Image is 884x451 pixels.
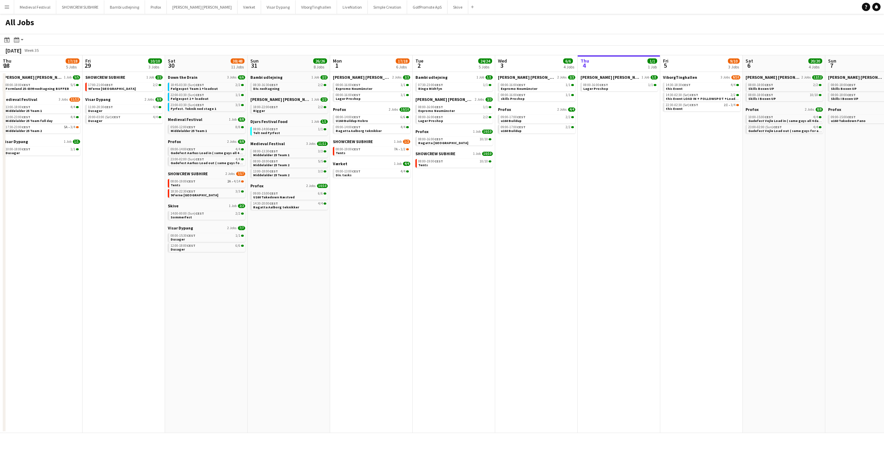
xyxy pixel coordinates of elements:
[88,86,136,91] span: 90'erne Aalborg
[168,117,202,122] span: Medieval Festival
[253,127,326,135] a: 08:00-14:00CEST1/1Telt ned Fyrfest
[88,115,121,119] span: 20:00-03:00 (Sat)
[253,83,326,91] a: 08:30-16:30CEST2/2Div. nedtagning
[70,115,75,119] span: 4/4
[498,75,575,107] div: [PERSON_NAME] [PERSON_NAME]2 Jobs2/208:00-16:00CEST1/1Expromo Neumünster08:00-16:00CEST1/1skills ...
[401,115,405,119] span: 6/6
[336,125,361,129] span: 09:00-14:00
[168,117,245,139] div: Medieval Festival1 Job8/805:00-12:00CEST8/8Middelalder 25 Team 1
[448,0,468,14] button: Skive
[88,105,161,113] a: 11:00-20:30CEST4/4Dusager
[418,86,442,91] span: Ringe Midtfyn
[501,83,526,87] span: 08:00-16:00
[517,115,526,119] span: CEST
[666,96,741,101] span: this Event LOAD IN + FOLLOWSPOT +Loadout
[336,125,409,133] a: 09:00-14:00CEST4/4Ragatta Aalborg teknikker
[831,93,856,97] span: 08:00-18:00
[311,120,319,124] span: 1 Job
[765,83,773,87] span: CEST
[104,105,113,109] span: CEST
[831,115,856,119] span: 09:00-15:00
[580,75,640,80] span: Danny Black Luna
[6,119,52,123] span: Middelalder 25 Team full day
[746,107,759,112] span: Profox
[85,75,163,97] div: SHOWCREW SUBHIRE1 Job2/217:00-21:00CEST2/290'erne [GEOGRAPHIC_DATA]
[88,83,161,91] a: 17:00-21:00CEST2/290'erne [GEOGRAPHIC_DATA]
[415,129,493,134] a: Profox1 Job10/10
[666,103,739,107] div: •
[415,97,493,102] a: [PERSON_NAME] [PERSON_NAME]2 Jobs3/3
[88,83,113,87] span: 17:00-21:00
[748,83,821,91] a: 08:00-18:00CEST2/2Skills Boxen UP
[517,83,526,87] span: CEST
[171,83,244,91] a: 18:45-03:30 (Sun)CEST2/2Følgespot Team 1 +loadout
[253,105,278,109] span: 18:00-22:00
[253,86,280,91] span: Div. nedtagning
[434,105,443,109] span: CEST
[22,115,30,119] span: CEST
[748,93,821,101] a: 08:00-18:00CEST10/10Skills I Boxen UP
[813,115,818,119] span: 4/4
[85,97,163,125] div: Visar Dypang2 Jobs8/811:00-20:30CEST4/4Dusager20:00-03:00 (Sat)CEST4/4Dusager
[748,96,776,101] span: Skills I Boxen UP
[320,97,328,102] span: 2/2
[336,93,409,101] a: 08:00-16:00CEST1/1Lager Proshop
[88,115,161,123] a: 20:00-03:00 (Sat)CEST4/4Dusager
[748,115,773,119] span: 10:00-15:00
[22,105,30,109] span: CEST
[748,129,835,133] span: Gadefest Vejle Load out ( same guys for all 4 dates )
[69,97,80,102] span: 11/12
[145,97,154,102] span: 2 Jobs
[501,93,526,97] span: 08:00-16:00
[415,129,493,151] div: Profox1 Job10/1008:00-16:00CEST10/10Ragatta [GEOGRAPHIC_DATA]
[85,97,163,102] a: Visar Dypang2 Jobs8/8
[238,75,245,79] span: 6/6
[238,0,261,14] button: Værket
[501,86,537,91] span: Expromo Neumünster
[104,83,113,87] span: CEST
[801,75,811,79] span: 2 Jobs
[765,93,773,97] span: CEST
[85,75,125,80] span: SHOWCREW SUBHIRE
[333,107,410,112] a: Profox2 Jobs10/10
[403,75,410,79] span: 2/2
[261,0,296,14] button: Visar Dypang
[392,75,402,79] span: 2 Jobs
[352,83,361,87] span: CEST
[269,127,278,131] span: CEST
[3,75,63,80] span: Danny Black Luna
[748,119,826,123] span: Gadefest Vejle Load in ( same guys all 4 dates )
[171,129,207,133] span: Middelalder 25 Team 1
[153,105,158,109] span: 4/4
[418,115,443,119] span: 08:00-16:00
[171,125,195,129] span: 05:00-12:00
[690,93,698,97] span: CEST
[336,83,361,87] span: 08:00-16:00
[831,86,857,91] span: Skills Boxen UP
[171,103,244,111] a: 23:00-03:30 (Sun)CEST3/3Fyrfest. Teknik ned stage 1
[253,83,278,87] span: 08:30-16:30
[336,86,372,91] span: Expromo Neumünster
[828,75,883,80] span: Danny Black Luna
[6,83,79,91] a: 08:00-18:00CEST5/5Formland 25-0399 nedtagning BUFFER
[311,75,319,79] span: 1 Job
[773,125,782,129] span: CEST
[418,109,455,113] span: Expromo Neumünster
[236,93,240,97] span: 1/1
[168,75,245,80] a: Down the Drain3 Jobs6/6
[483,115,488,119] span: 2/2
[501,119,521,123] span: u160 Buildup
[70,83,75,87] span: 5/5
[748,93,773,97] span: 08:00-18:00
[6,125,79,133] a: 17:30-23:00CEST5A•3/4Middelalder 25 Team 2
[813,125,818,129] span: 4/4
[748,115,821,123] a: 10:00-15:00CEST4/4Gadefest Vejle Load in ( same guys all 4 dates )
[482,130,493,134] span: 10/10
[368,0,407,14] button: Simple Creation
[731,75,740,79] span: 9/10
[236,103,240,107] span: 3/3
[498,75,575,80] a: [PERSON_NAME] [PERSON_NAME]2 Jobs2/2
[250,75,328,97] div: Bambi udlejning1 Job2/208:30-16:30CEST2/2Div. nedtagning
[3,75,80,80] a: [PERSON_NAME] [PERSON_NAME]1 Job5/5
[168,117,245,122] a: Medieval Festival1 Job8/8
